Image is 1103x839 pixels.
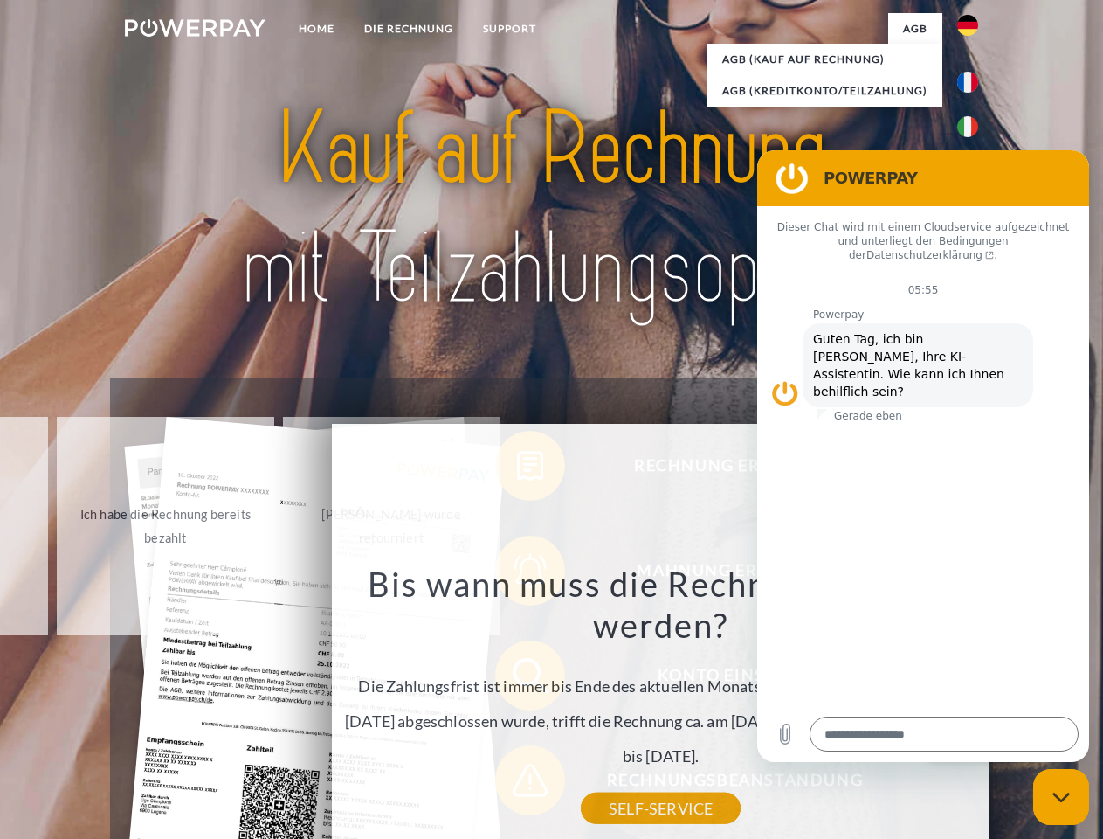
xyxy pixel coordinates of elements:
[342,563,980,808] div: Die Zahlungsfrist ist immer bis Ende des aktuellen Monats. Wenn die Bestellung z.B. am [DATE] abg...
[349,13,468,45] a: DIE RECHNUNG
[293,503,490,550] div: [PERSON_NAME] wurde retourniert
[167,84,936,335] img: title-powerpay_de.svg
[468,13,551,45] a: SUPPORT
[581,793,741,824] a: SELF-SERVICE
[888,13,942,45] a: agb
[957,116,978,137] img: it
[125,19,265,37] img: logo-powerpay-white.svg
[957,15,978,36] img: de
[67,503,264,550] div: Ich habe die Rechnung bereits bezahlt
[957,72,978,93] img: fr
[284,13,349,45] a: Home
[707,44,942,75] a: AGB (Kauf auf Rechnung)
[757,150,1089,762] iframe: Messaging-Fenster
[1033,769,1089,825] iframe: Schaltfläche zum Öffnen des Messaging-Fensters; Konversation läuft
[707,75,942,107] a: AGB (Kreditkonto/Teilzahlung)
[342,563,980,647] h3: Bis wann muss die Rechnung bezahlt werden?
